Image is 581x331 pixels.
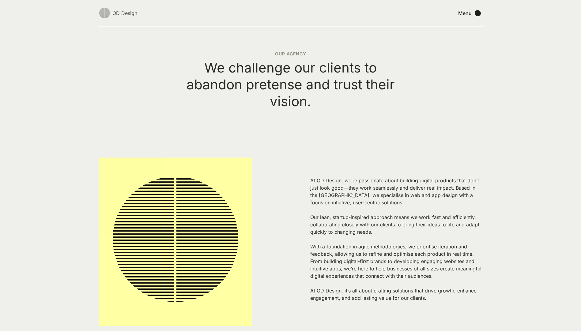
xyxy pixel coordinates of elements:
[458,10,482,16] div: menu
[112,9,137,17] div: OD Design
[458,10,472,16] div: Menu
[99,8,137,18] a: OD Design
[176,51,406,57] div: Our Agency
[176,59,406,110] h1: We challenge our clients to abandon pretense and trust their vision.
[310,177,482,302] p: At OD Design, we’re passionate about building digital products that don’t just look good—they wor...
